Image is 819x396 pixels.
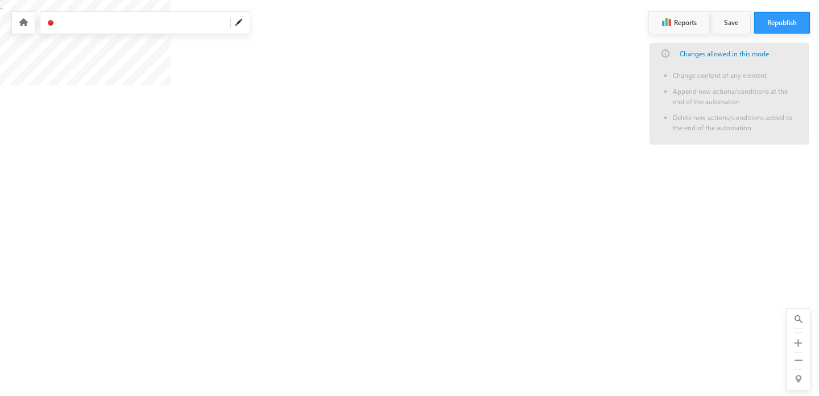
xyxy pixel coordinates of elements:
div: Zoom In [791,336,805,349]
li: Delete new actions/conditions added to the end of the automation [673,113,800,133]
div: Zoom Out [791,356,805,366]
a: Zoom Out [795,356,803,366]
button: Save [712,12,750,34]
div: Click to Edit [40,11,250,34]
li: Append new actions/conditions at the end of the automation [673,86,800,107]
button: Reports [649,12,709,34]
span: Click to Edit [46,18,222,28]
a: Zoom In [794,339,802,349]
a: Changes allowed in this mode [680,43,772,65]
div: Click to Edit [40,12,250,34]
button: Republish [754,12,810,34]
li: Change content of any element [673,71,800,81]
